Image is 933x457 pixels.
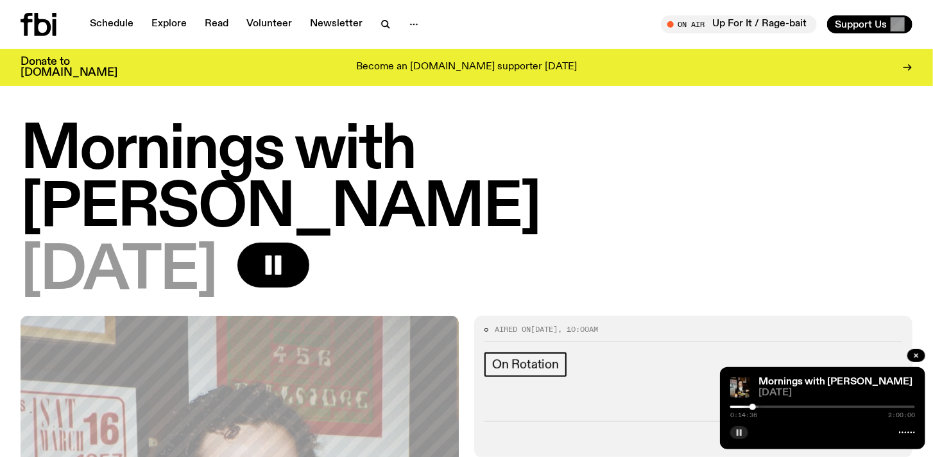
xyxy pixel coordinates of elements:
img: Sam blankly stares at the camera, brightly lit by a camera flash wearing a hat collared shirt and... [730,377,751,398]
a: On Rotation [484,352,567,377]
h1: Mornings with [PERSON_NAME] [21,122,912,237]
span: , 10:00am [558,324,598,334]
a: Mornings with [PERSON_NAME] [758,377,912,387]
a: Newsletter [302,15,370,33]
p: Become an [DOMAIN_NAME] supporter [DATE] [356,62,577,73]
span: 0:14:36 [730,412,757,418]
span: [DATE] [531,324,558,334]
span: Aired on [495,324,531,334]
a: Schedule [82,15,141,33]
button: Support Us [827,15,912,33]
h3: Donate to [DOMAIN_NAME] [21,56,117,78]
button: On AirUp For It / Rage-bait [661,15,817,33]
a: Volunteer [239,15,300,33]
span: On Rotation [492,358,559,372]
span: [DATE] [21,243,217,300]
a: Read [197,15,236,33]
a: Explore [144,15,194,33]
span: [DATE] [758,388,915,398]
span: 2:00:00 [888,412,915,418]
span: Support Us [835,19,887,30]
